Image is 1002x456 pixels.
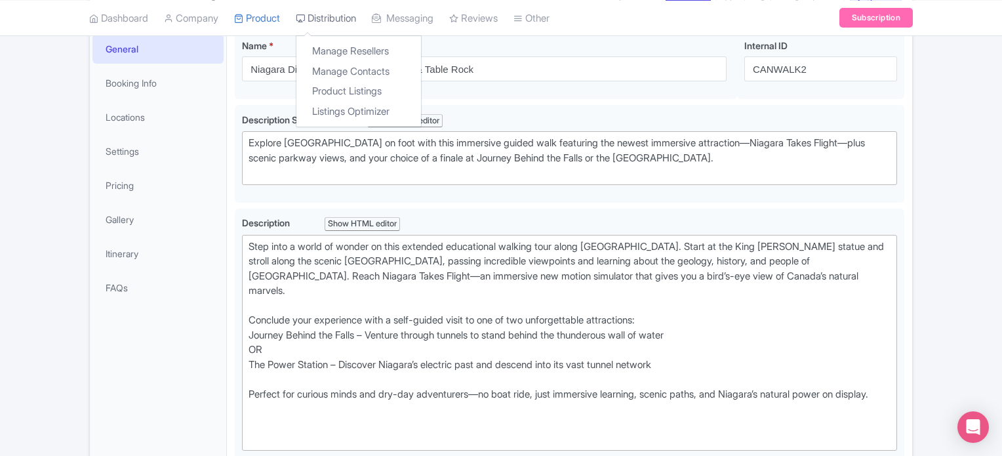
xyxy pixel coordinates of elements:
[92,171,224,200] a: Pricing
[242,114,334,125] span: Description Summary
[957,411,989,443] div: Open Intercom Messenger
[325,217,400,231] div: Show HTML editor
[744,40,788,51] span: Internal ID
[92,34,224,64] a: General
[249,239,891,446] div: Step into a world of wonder on this extended educational walking tour along [GEOGRAPHIC_DATA]. St...
[242,217,292,228] span: Description
[249,136,891,180] div: Explore [GEOGRAPHIC_DATA] on foot with this immersive guided walk featuring the newest immersive ...
[92,68,224,98] a: Booking Info
[242,40,267,51] span: Name
[92,136,224,166] a: Settings
[839,8,913,28] a: Subscription
[92,273,224,302] a: FAQs
[296,81,421,102] a: Product Listings
[296,101,421,121] a: Listings Optimizer
[92,102,224,132] a: Locations
[296,61,421,81] a: Manage Contacts
[92,205,224,234] a: Gallery
[296,41,421,62] a: Manage Resellers
[92,239,224,268] a: Itinerary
